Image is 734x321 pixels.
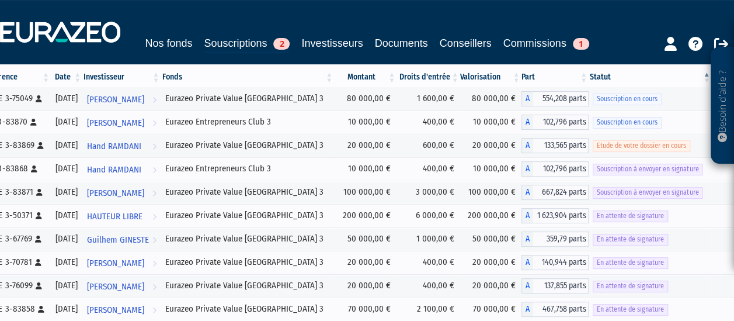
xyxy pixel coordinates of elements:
div: Eurazeo Private Value [GEOGRAPHIC_DATA] 3 [165,209,330,222]
i: [Français] Personne physique [35,259,41,266]
span: En attente de signature [593,281,668,292]
div: A - Eurazeo Private Value Europe 3 [521,278,589,294]
td: 100 000,00 € [460,181,521,204]
div: Eurazeo Private Value [GEOGRAPHIC_DATA] 3 [165,233,330,245]
span: A [521,138,533,153]
a: Commissions1 [503,35,589,51]
td: 1 000,00 € [396,227,460,251]
a: Investisseurs [301,35,363,51]
i: Voir l'investisseur [152,182,156,204]
td: 20 000,00 € [334,274,396,298]
td: 50 000,00 € [460,227,521,251]
span: 554,208 parts [533,91,589,106]
a: Guilhem GINESTE [82,227,161,251]
div: Eurazeo Private Value [GEOGRAPHIC_DATA] 3 [165,303,330,315]
th: Fonds: activer pour trier la colonne par ordre croissant [161,67,334,87]
td: 70 000,00 € [334,298,396,321]
i: [Français] Personne physique [38,306,44,313]
div: [DATE] [55,116,78,128]
td: 50 000,00 € [334,227,396,251]
a: [PERSON_NAME] [82,87,161,111]
a: Documents [375,35,428,51]
a: [PERSON_NAME] [82,111,161,134]
i: Voir l'investisseur [152,229,156,251]
td: 10 000,00 € [334,157,396,181]
td: 20 000,00 € [460,251,521,274]
div: A - Eurazeo Private Value Europe 3 [521,255,589,270]
td: 10 000,00 € [460,157,521,181]
span: [PERSON_NAME] [87,276,144,298]
div: [DATE] [55,186,78,198]
span: [PERSON_NAME] [87,89,144,111]
td: 10 000,00 € [460,111,521,134]
i: [Français] Personne physique [31,165,37,172]
td: 20 000,00 € [334,134,396,157]
td: 3 000,00 € [396,181,460,204]
i: [Français] Personne physique [36,95,42,102]
span: Hand RAMDANI [87,136,141,157]
a: [PERSON_NAME] [82,251,161,274]
i: [Français] Personne physique [37,142,44,149]
a: HAUTEUR LIBRE [82,204,161,227]
i: Voir l'investisseur [152,159,156,181]
div: Eurazeo Private Value [GEOGRAPHIC_DATA] 3 [165,139,330,151]
th: Investisseur: activer pour trier la colonne par ordre croissant [82,67,161,87]
i: [Français] Personne physique [36,282,42,289]
span: Souscription en cours [593,94,662,105]
td: 10 000,00 € [334,111,396,134]
span: A [521,232,533,247]
div: Eurazeo Entrepreneurs Club 3 [165,163,330,175]
span: 359,79 parts [533,232,589,247]
div: A - Eurazeo Entrepreneurs Club 3 [521,161,589,177]
div: [DATE] [55,163,78,175]
span: 1 623,904 parts [533,208,589,223]
td: 200 000,00 € [460,204,521,227]
td: 400,00 € [396,251,460,274]
i: [Français] Personne physique [36,189,43,196]
p: Besoin d'aide ? [716,53,729,158]
span: 102,796 parts [533,115,589,130]
div: [DATE] [55,92,78,105]
a: [PERSON_NAME] [82,298,161,321]
span: [PERSON_NAME] [87,112,144,134]
i: Voir l'investisseur [152,112,156,134]
span: En attente de signature [593,210,668,222]
span: Guilhem GINESTE [87,229,149,251]
span: 1 [573,38,589,50]
span: 102,796 parts [533,161,589,177]
div: [DATE] [55,303,78,315]
span: Souscription en cours [593,117,662,128]
td: 100 000,00 € [334,181,396,204]
div: A - Eurazeo Private Value Europe 3 [521,302,589,317]
td: 80 000,00 € [334,87,396,111]
span: A [521,185,533,200]
td: 80 000,00 € [460,87,521,111]
a: Hand RAMDANI [82,134,161,157]
i: Voir l'investisseur [152,206,156,227]
span: A [521,278,533,294]
div: Eurazeo Entrepreneurs Club 3 [165,116,330,128]
td: 400,00 € [396,274,460,298]
div: Eurazeo Private Value [GEOGRAPHIC_DATA] 3 [165,279,330,292]
a: Hand RAMDANI [82,157,161,181]
i: [Français] Personne physique [30,119,37,126]
th: Valorisation: activer pour trier la colonne par ordre croissant [460,67,521,87]
div: [DATE] [55,209,78,222]
i: Voir l'investisseur [152,136,156,157]
div: A - Eurazeo Private Value Europe 3 [521,91,589,106]
i: Voir l'investisseur [152,299,156,321]
div: Eurazeo Private Value [GEOGRAPHIC_DATA] 3 [165,92,330,105]
div: A - Eurazeo Private Value Europe 3 [521,208,589,223]
td: 6 000,00 € [396,204,460,227]
span: A [521,91,533,106]
div: [DATE] [55,256,78,268]
td: 20 000,00 € [334,251,396,274]
span: 140,944 parts [533,255,589,270]
span: 467,758 parts [533,302,589,317]
span: HAUTEUR LIBRE [87,206,142,227]
td: 400,00 € [396,157,460,181]
th: Part: activer pour trier la colonne par ordre croissant [521,67,589,87]
a: Nos fonds [145,35,192,51]
td: 1 600,00 € [396,87,460,111]
td: 200 000,00 € [334,204,396,227]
